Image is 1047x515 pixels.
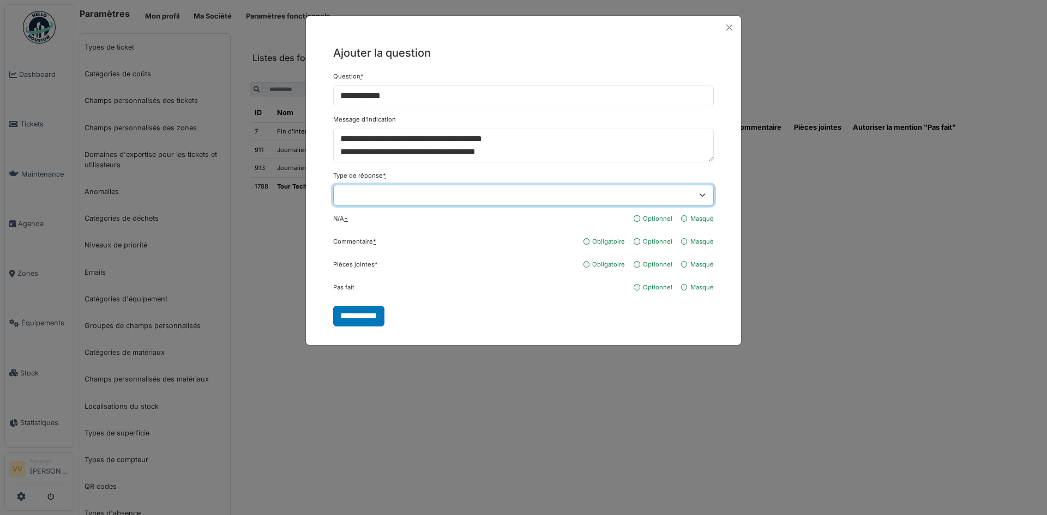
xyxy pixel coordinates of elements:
[333,260,575,274] legend: Pièces jointes
[344,215,348,222] abbr: Requis
[383,172,386,179] abbr: Requis
[592,260,625,269] label: Obligatoire
[592,237,625,246] label: Obligatoire
[360,72,364,80] abbr: Requis
[333,214,625,228] legend: N/A
[643,260,672,269] label: Optionnel
[690,214,714,223] label: Masqué
[373,238,376,245] abbr: Requis
[643,283,672,292] label: Optionnel
[333,283,625,297] legend: Pas fait
[333,171,386,180] label: Type de réponse
[333,72,364,81] label: Question
[643,214,672,223] label: Optionnel
[333,237,575,251] legend: Commentaire
[690,283,714,292] label: Masqué
[690,260,714,269] label: Masqué
[722,20,737,35] button: Close
[375,260,378,268] abbr: Requis
[333,45,714,61] h5: Ajouter la question
[690,237,714,246] label: Masqué
[333,115,396,124] label: Message d'indication
[643,237,672,246] label: Optionnel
